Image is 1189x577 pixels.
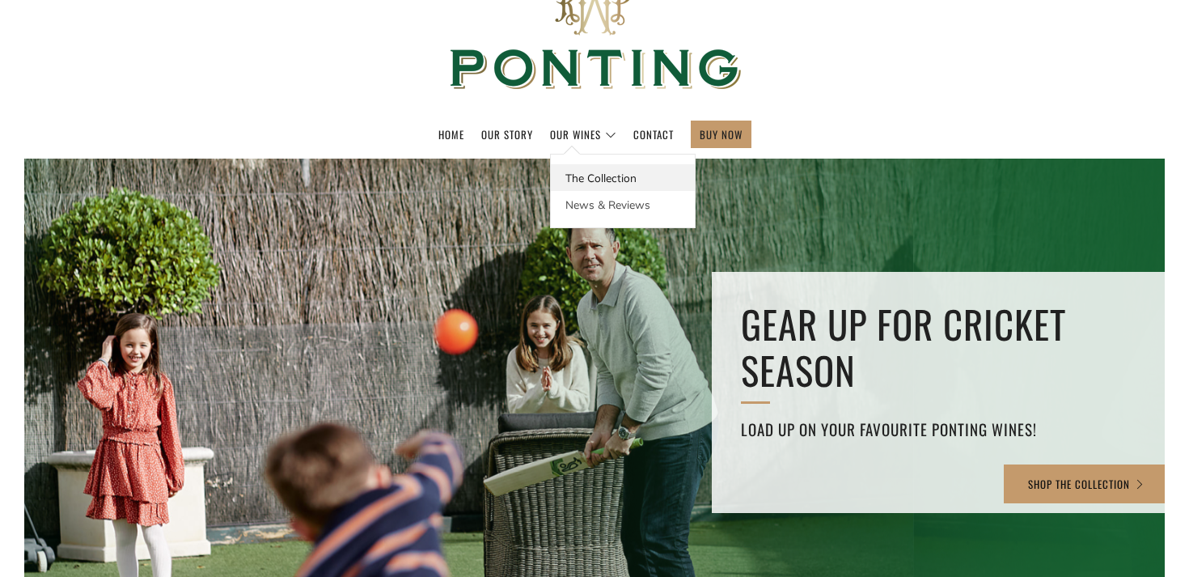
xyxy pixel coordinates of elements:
h4: Load up on your favourite Ponting Wines! [741,415,1136,443]
a: Our Story [481,121,533,147]
a: BUY NOW [700,121,743,147]
h2: GEAR UP FOR CRICKET SEASON [741,301,1136,394]
a: Home [438,121,464,147]
a: News & Reviews [551,191,695,218]
a: SHOP THE COLLECTION [1004,465,1170,503]
strong: JOIN THE FIRST XI [524,15,664,32]
a: Contact [633,121,674,147]
a: The Collection [551,164,695,191]
a: Our Wines [550,121,616,147]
